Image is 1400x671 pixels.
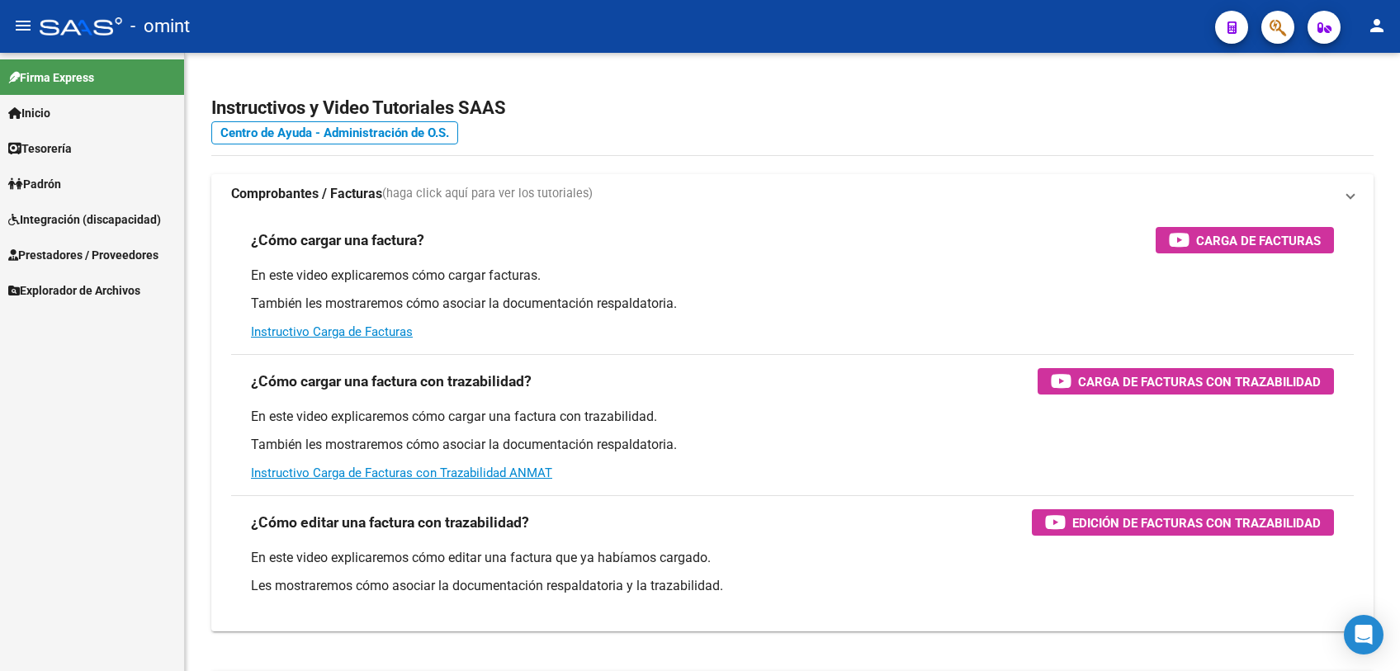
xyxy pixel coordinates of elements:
[211,121,458,144] a: Centro de Ayuda - Administración de O.S.
[251,295,1334,313] p: También les mostraremos cómo asociar la documentación respaldatoria.
[231,185,382,203] strong: Comprobantes / Facturas
[251,436,1334,454] p: También les mostraremos cómo asociar la documentación respaldatoria.
[211,174,1374,214] mat-expansion-panel-header: Comprobantes / Facturas(haga click aquí para ver los tutoriales)
[211,214,1374,631] div: Comprobantes / Facturas(haga click aquí para ver los tutoriales)
[1344,615,1383,654] div: Open Intercom Messenger
[251,549,1334,567] p: En este video explicaremos cómo editar una factura que ya habíamos cargado.
[130,8,190,45] span: - omint
[251,577,1334,595] p: Les mostraremos cómo asociar la documentación respaldatoria y la trazabilidad.
[1072,513,1321,533] span: Edición de Facturas con Trazabilidad
[251,511,529,534] h3: ¿Cómo editar una factura con trazabilidad?
[8,246,158,264] span: Prestadores / Proveedores
[251,267,1334,285] p: En este video explicaremos cómo cargar facturas.
[8,104,50,122] span: Inicio
[1038,368,1334,395] button: Carga de Facturas con Trazabilidad
[13,16,33,35] mat-icon: menu
[8,69,94,87] span: Firma Express
[1078,371,1321,392] span: Carga de Facturas con Trazabilidad
[251,370,532,393] h3: ¿Cómo cargar una factura con trazabilidad?
[8,210,161,229] span: Integración (discapacidad)
[1367,16,1387,35] mat-icon: person
[1032,509,1334,536] button: Edición de Facturas con Trazabilidad
[8,139,72,158] span: Tesorería
[8,175,61,193] span: Padrón
[211,92,1374,124] h2: Instructivos y Video Tutoriales SAAS
[1196,230,1321,251] span: Carga de Facturas
[8,281,140,300] span: Explorador de Archivos
[382,185,593,203] span: (haga click aquí para ver los tutoriales)
[251,465,552,480] a: Instructivo Carga de Facturas con Trazabilidad ANMAT
[251,408,1334,426] p: En este video explicaremos cómo cargar una factura con trazabilidad.
[251,324,413,339] a: Instructivo Carga de Facturas
[1156,227,1334,253] button: Carga de Facturas
[251,229,424,252] h3: ¿Cómo cargar una factura?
